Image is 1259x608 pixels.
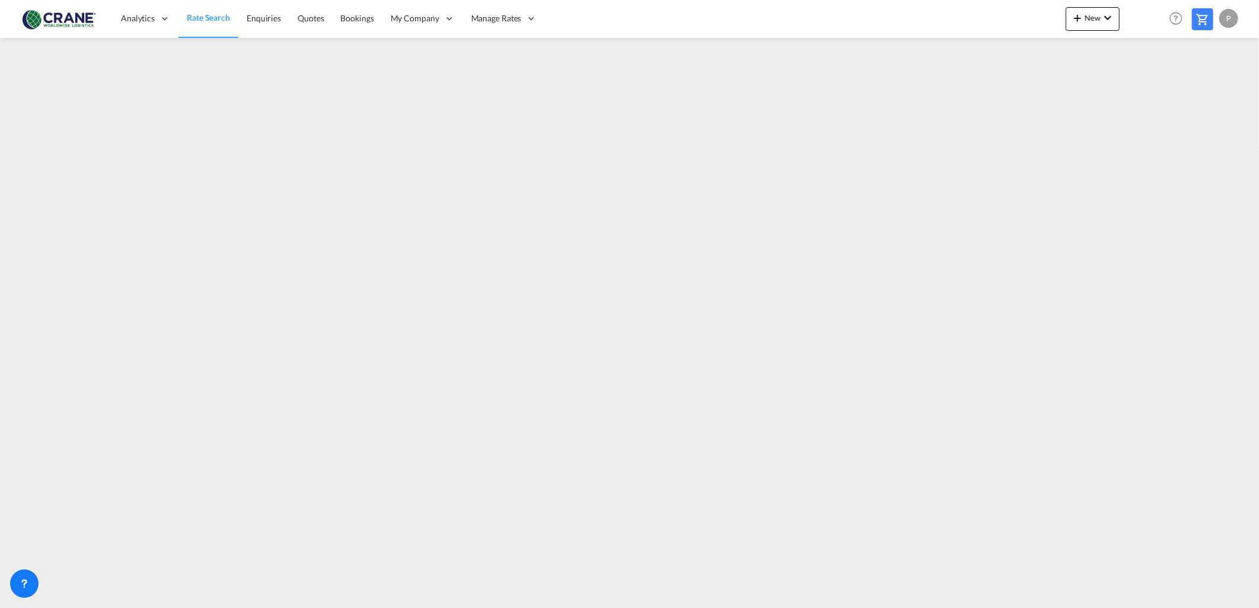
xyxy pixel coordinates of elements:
span: Bookings [341,13,374,23]
span: Manage Rates [471,12,522,24]
span: Quotes [298,13,324,23]
md-icon: icon-chevron-down [1101,11,1115,25]
span: My Company [391,12,439,24]
button: icon-plus 400-fgNewicon-chevron-down [1066,7,1120,31]
span: Analytics [121,12,155,24]
div: Help [1166,8,1192,30]
span: Rate Search [187,12,230,23]
span: New [1071,13,1115,23]
span: Help [1166,8,1186,28]
img: 374de710c13411efa3da03fd754f1635.jpg [18,5,98,32]
div: P [1219,9,1238,28]
md-icon: icon-plus 400-fg [1071,11,1085,25]
span: Enquiries [247,13,281,23]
